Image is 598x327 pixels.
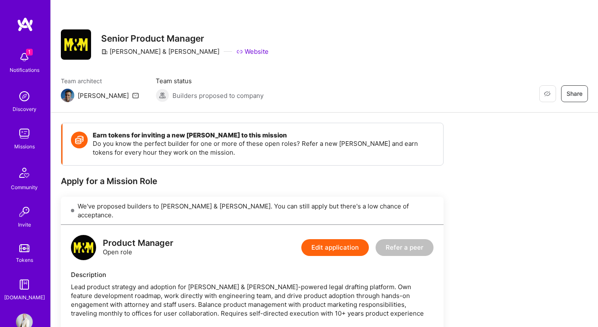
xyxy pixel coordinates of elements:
span: Share [567,90,582,98]
img: guide book [16,276,33,293]
div: Invite [18,220,31,229]
span: Builders proposed to company [172,91,264,100]
span: Team architect [61,76,139,85]
div: Description [71,270,433,279]
div: Missions [14,142,35,151]
img: logo [71,235,96,260]
img: Token icon [71,132,88,148]
p: Do you know the perfect builder for one or more of these open roles? Refer a new [PERSON_NAME] an... [93,139,435,157]
div: Open role [103,239,173,256]
button: Refer a peer [376,239,433,256]
i: icon CompanyGray [101,48,108,55]
div: Notifications [10,66,39,74]
img: discovery [16,88,33,105]
button: Share [561,85,588,102]
img: logo [17,17,34,32]
i: icon EyeClosed [544,90,551,97]
img: tokens [19,244,29,252]
i: icon Mail [132,92,139,99]
img: Builders proposed to company [156,89,169,102]
img: teamwork [16,125,33,142]
span: Team status [156,76,264,85]
h4: Earn tokens for inviting a new [PERSON_NAME] to this mission [93,132,435,139]
a: Website [236,47,269,56]
img: bell [16,49,33,66]
img: Company Logo [61,29,91,60]
h3: Senior Product Manager [101,33,269,44]
img: Community [14,163,34,183]
div: [DOMAIN_NAME] [4,293,45,302]
div: Tokens [16,256,33,264]
div: [PERSON_NAME] [78,91,129,100]
div: [PERSON_NAME] & [PERSON_NAME] [101,47,219,56]
img: Invite [16,203,33,220]
span: 1 [26,49,33,55]
div: Discovery [13,105,37,113]
button: Edit application [301,239,369,256]
div: Community [11,183,38,192]
div: Product Manager [103,239,173,248]
div: Apply for a Mission Role [61,176,444,187]
img: Team Architect [61,89,74,102]
div: Lead product strategy and adoption for [PERSON_NAME] & [PERSON_NAME]-powered legal drafting platf... [71,282,433,318]
div: We've proposed builders to [PERSON_NAME] & [PERSON_NAME]. You can still apply but there's a low c... [61,197,444,225]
